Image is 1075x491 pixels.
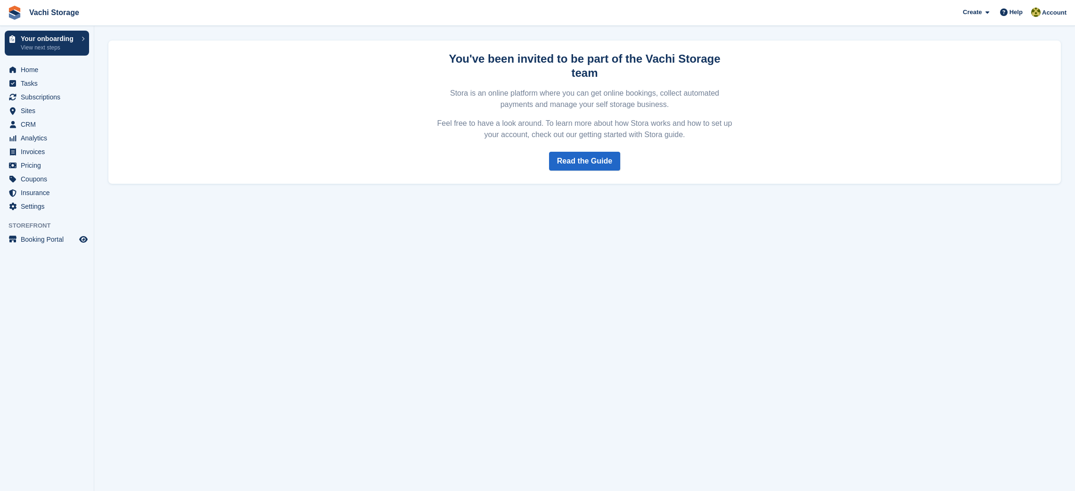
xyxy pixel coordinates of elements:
[21,63,77,76] span: Home
[1009,8,1023,17] span: Help
[5,145,89,158] a: menu
[5,172,89,186] a: menu
[5,77,89,90] a: menu
[21,43,77,52] p: View next steps
[8,221,94,230] span: Storefront
[5,90,89,104] a: menu
[21,77,77,90] span: Tasks
[21,145,77,158] span: Invoices
[5,118,89,131] a: menu
[449,52,720,79] strong: You've been invited to be part of the Vachi Storage team
[549,152,620,171] a: Read the Guide
[25,5,83,20] a: Vachi Storage
[5,233,89,246] a: menu
[1042,8,1067,17] span: Account
[21,35,77,42] p: Your onboarding
[21,118,77,131] span: CRM
[5,31,89,56] a: Your onboarding View next steps
[78,234,89,245] a: Preview store
[21,131,77,145] span: Analytics
[1031,8,1041,17] img: Accounting
[963,8,982,17] span: Create
[21,172,77,186] span: Coupons
[21,233,77,246] span: Booking Portal
[436,118,734,140] p: Feel free to have a look around. To learn more about how Stora works and how to set up your accou...
[21,186,77,199] span: Insurance
[21,200,77,213] span: Settings
[5,63,89,76] a: menu
[5,186,89,199] a: menu
[8,6,22,20] img: stora-icon-8386f47178a22dfd0bd8f6a31ec36ba5ce8667c1dd55bd0f319d3a0aa187defe.svg
[5,104,89,117] a: menu
[21,90,77,104] span: Subscriptions
[21,104,77,117] span: Sites
[5,159,89,172] a: menu
[5,131,89,145] a: menu
[436,88,734,110] p: Stora is an online platform where you can get online bookings, collect automated payments and man...
[21,159,77,172] span: Pricing
[5,200,89,213] a: menu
